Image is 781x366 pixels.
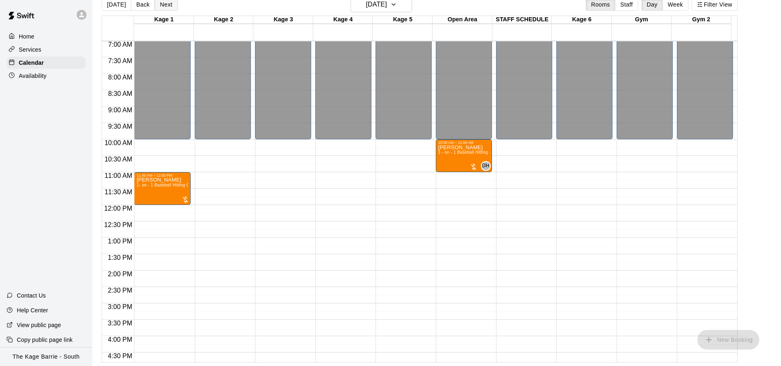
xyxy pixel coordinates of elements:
p: The Kage Barrie - South [13,352,80,361]
div: Kage 5 [373,16,433,24]
p: Help Center [17,306,48,314]
p: Copy public page link [17,336,73,344]
span: 1- on - 1 Baseball Hitting Clinic [137,183,197,187]
div: Kage 3 [253,16,313,24]
div: Kage 6 [552,16,612,24]
span: 7:00 AM [106,41,134,48]
span: 2:00 PM [106,271,134,277]
span: 2:30 PM [106,287,134,294]
span: 1 - on - 1 Baseball Hitting and Pitching Clinic [438,150,526,155]
div: STAFF SCHEDULE [492,16,552,24]
div: Gym 2 [672,16,731,24]
div: Kage 2 [194,16,254,24]
span: 1:30 PM [106,254,134,261]
span: 8:00 AM [106,74,134,81]
p: Calendar [19,59,44,67]
a: Availability [7,70,86,82]
div: Open Area [433,16,492,24]
div: 11:00 AM – 12:00 PM [137,173,174,177]
span: 11:00 AM [102,172,134,179]
div: 11:00 AM – 12:00 PM: Carter Brimacombe [134,172,190,205]
a: Calendar [7,57,86,69]
p: Home [19,32,34,41]
span: 7:30 AM [106,57,134,64]
div: Gym [612,16,672,24]
span: 12:00 PM [102,205,134,212]
p: Contact Us [17,291,46,300]
div: 10:00 AM – 11:00 AM [438,141,476,145]
span: Dan Hodgins [484,161,491,171]
a: Services [7,43,86,56]
span: 4:30 PM [106,352,134,359]
span: 1:00 PM [106,238,134,245]
span: 3:00 PM [106,303,134,310]
span: 9:30 AM [106,123,134,130]
a: Home [7,30,86,43]
span: 9:00 AM [106,107,134,114]
p: View public page [17,321,61,329]
span: DH [482,162,490,170]
span: 4:00 PM [106,336,134,343]
span: 10:30 AM [102,156,134,163]
span: 3:30 PM [106,320,134,327]
p: Availability [19,72,47,80]
span: 11:30 AM [102,189,134,196]
div: 10:00 AM – 11:00 AM: 1 - on - 1 Baseball Hitting and Pitching Clinic [436,139,492,172]
div: Kage 4 [313,16,373,24]
p: Services [19,45,41,54]
span: You don't have the permission to add bookings [697,336,759,343]
div: Kage 1 [134,16,194,24]
span: 12:30 PM [102,221,134,228]
span: 10:00 AM [102,139,134,146]
div: Dan Hodgins [481,161,491,171]
span: 8:30 AM [106,90,134,97]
